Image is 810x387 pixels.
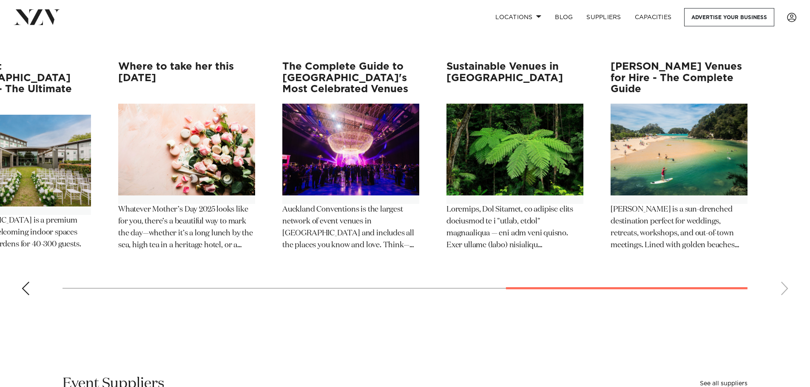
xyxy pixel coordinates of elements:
img: nzv-logo.png [14,9,60,25]
img: Nelson Venues for Hire - The Complete Guide [611,104,747,195]
a: [PERSON_NAME] Venues for Hire - The Complete Guide Nelson Venues for Hire - The Complete Guide [P... [611,61,747,251]
a: See all suppliers [700,381,747,387]
img: Where to take her this Mother's Day [118,104,255,195]
h3: [PERSON_NAME] Venues for Hire - The Complete Guide [611,61,747,95]
swiper-slide: 11 / 12 [446,61,583,261]
a: The Complete Guide to [GEOGRAPHIC_DATA]'s Most Celebrated Venues The Complete Guide to Auckland's... [282,61,419,251]
a: Locations [489,8,548,26]
img: The Complete Guide to Auckland's Most Celebrated Venues [282,104,419,195]
a: Sustainable Venues in [GEOGRAPHIC_DATA] Sustainable Venues in New Zealand Loremips, Dol Sitamet, ... [446,61,583,251]
p: Loremips, Dol Sitamet, co adipisc elits doeiusmod te i "utlab, etdol" magnaaliqua — eni adm veni ... [446,204,583,251]
p: Auckland Conventions is the largest network of event venues in [GEOGRAPHIC_DATA] and includes all... [282,204,419,251]
swiper-slide: 10 / 12 [282,61,419,261]
a: BLOG [548,8,580,26]
swiper-slide: 12 / 12 [611,61,747,261]
h3: The Complete Guide to [GEOGRAPHIC_DATA]'s Most Celebrated Venues [282,61,419,95]
a: Where to take her this [DATE] Where to take her this Mother's Day Whatever Mother’s Day 2025 look... [118,61,255,251]
img: Sustainable Venues in New Zealand [446,104,583,195]
p: [PERSON_NAME] is a sun-drenched destination perfect for weddings, retreats, workshops, and out-of... [611,204,747,251]
a: SUPPLIERS [580,8,628,26]
h3: Sustainable Venues in [GEOGRAPHIC_DATA] [446,61,583,95]
swiper-slide: 9 / 12 [118,61,255,261]
a: Capacities [628,8,679,26]
a: Advertise your business [684,8,774,26]
p: Whatever Mother’s Day 2025 looks like for you, there’s a beautiful way to mark the day—whether it... [118,204,255,251]
h3: Where to take her this [DATE] [118,61,255,95]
